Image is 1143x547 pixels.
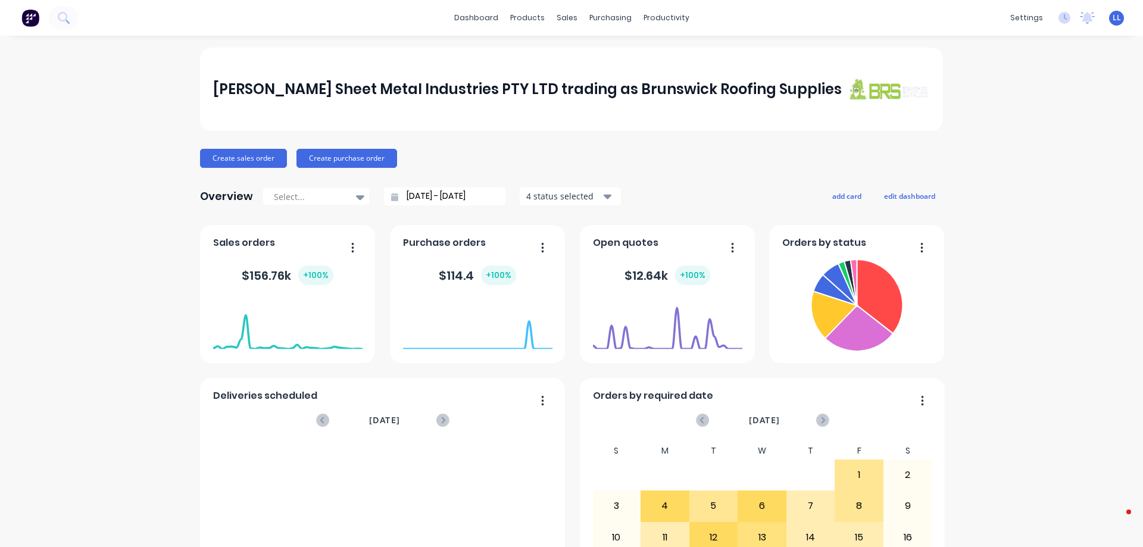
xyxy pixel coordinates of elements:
div: 9 [884,491,932,521]
div: products [504,9,551,27]
span: [DATE] [369,414,400,427]
div: 4 [641,491,689,521]
div: $ 156.76k [242,265,333,285]
div: S [592,442,641,460]
div: purchasing [583,9,638,27]
div: 5 [690,491,738,521]
button: add card [825,188,869,204]
button: Create purchase order [296,149,397,168]
div: $ 114.4 [439,265,516,285]
div: Overview [200,185,253,208]
a: dashboard [448,9,504,27]
div: 2 [884,460,932,490]
div: 8 [835,491,883,521]
div: T [786,442,835,460]
div: T [689,442,738,460]
div: [PERSON_NAME] Sheet Metal Industries PTY LTD trading as Brunswick Roofing Supplies [213,77,842,101]
span: LL [1113,12,1121,23]
div: S [883,442,932,460]
div: 1 [835,460,883,490]
div: 4 status selected [526,190,601,202]
button: 4 status selected [520,187,621,205]
span: Orders by status [782,236,866,250]
div: $ 12.64k [624,265,710,285]
img: J A Sheet Metal Industries PTY LTD trading as Brunswick Roofing Supplies [847,78,930,100]
button: Create sales order [200,149,287,168]
span: Purchase orders [403,236,486,250]
div: productivity [638,9,695,27]
div: F [835,442,883,460]
span: Open quotes [593,236,658,250]
span: Sales orders [213,236,275,250]
div: 6 [738,491,786,521]
div: sales [551,9,583,27]
div: M [641,442,689,460]
div: W [738,442,786,460]
img: Factory [21,9,39,27]
div: + 100 % [675,265,710,285]
div: + 100 % [481,265,516,285]
span: [DATE] [749,414,780,427]
div: 7 [787,491,835,521]
span: Deliveries scheduled [213,389,317,403]
iframe: Intercom live chat [1103,507,1131,535]
div: 3 [593,491,641,521]
div: settings [1004,9,1049,27]
div: + 100 % [298,265,333,285]
button: edit dashboard [876,188,943,204]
